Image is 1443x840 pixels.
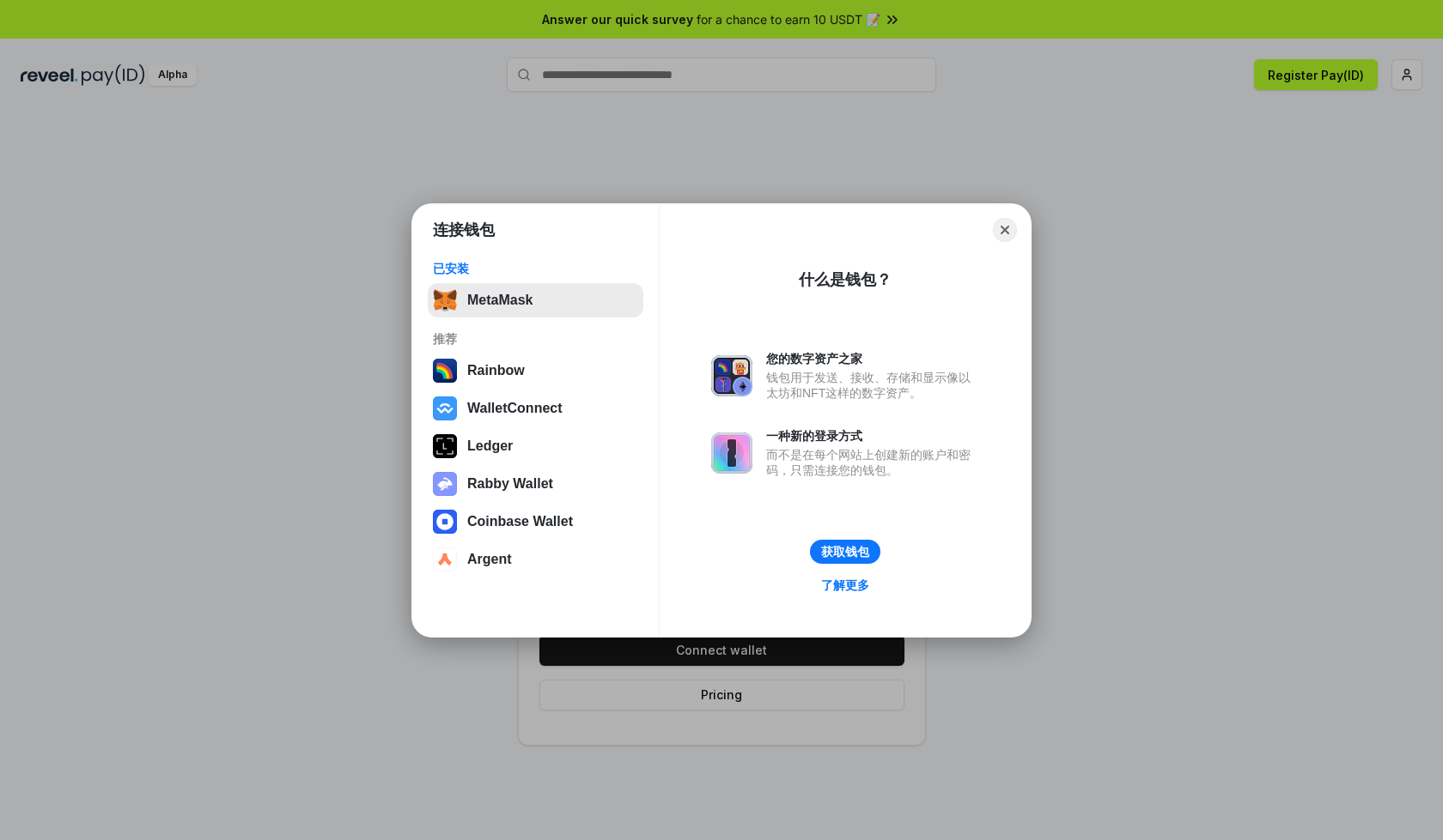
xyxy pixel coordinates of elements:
[433,434,457,458] img: svg+xml,%3Csvg%20xmlns%3D%22http%3A%2F%2Fwww.w3.org%2F2000%2Fsvg%22%20width%3D%2228%22%20height%3...
[433,288,457,312] img: svg+xml,%3Csvg%20fill%3D%22none%22%20height%3D%2233%22%20viewBox%3D%220%200%2035%2033%22%20width%...
[766,370,979,401] div: 钱包用于发送、接收、存储和显示像以太坊和NFT这样的数字资产。
[467,552,512,567] div: Argent
[821,577,869,593] div: 了解更多
[711,355,752,396] img: svg+xml,%3Csvg%20xmlns%3D%22http%3A%2F%2Fwww.w3.org%2F2000%2Fsvg%22%20fill%3D%22none%22%20viewBox...
[711,432,752,474] img: svg+xml,%3Csvg%20xmlns%3D%22http%3A%2F%2Fwww.w3.org%2F2000%2Fsvg%22%20fill%3D%22none%22%20viewBox...
[428,391,643,426] button: WalletConnect
[428,354,643,388] button: Rainbow
[821,544,869,559] div: 获取钱包
[467,476,553,492] div: Rabby Wallet
[467,401,563,416] div: WalletConnect
[467,293,533,308] div: MetaMask
[428,467,643,501] button: Rabby Wallet
[811,574,880,596] a: 了解更多
[433,547,457,571] img: svg+xml,%3Csvg%20width%3D%2228%22%20height%3D%2228%22%20viewBox%3D%220%200%2028%2028%22%20fill%3D...
[433,472,457,496] img: svg+xml,%3Csvg%20xmlns%3D%22http%3A%2F%2Fwww.w3.org%2F2000%2Fsvg%22%20fill%3D%22none%22%20viewBox...
[433,510,457,534] img: svg+xml,%3Csvg%20width%3D%2228%22%20height%3D%2228%22%20viewBox%3D%220%200%2028%2028%22%20fill%3D...
[433,261,638,276] div: 已安装
[433,359,457,383] img: svg+xml,%3Csvg%20width%3D%22120%22%20height%3D%22120%22%20viewBox%3D%220%200%20120%20120%22%20fil...
[428,505,643,539] button: Coinbase Wallet
[467,514,573,529] div: Coinbase Wallet
[428,429,643,463] button: Ledger
[810,540,880,564] button: 获取钱包
[993,218,1017,242] button: Close
[766,428,979,444] div: 一种新的登录方式
[766,351,979,366] div: 您的数字资产之家
[433,331,638,347] div: 推荐
[428,542,643,577] button: Argent
[467,438,513,454] div: Ledger
[433,396,457,420] img: svg+xml,%3Csvg%20width%3D%2228%22%20height%3D%2228%22%20viewBox%3D%220%200%2028%2028%22%20fill%3D...
[433,220,495,240] h1: 连接钱包
[766,447,979,478] div: 而不是在每个网站上创建新的账户和密码，只需连接您的钱包。
[428,283,643,317] button: MetaMask
[799,269,892,290] div: 什么是钱包？
[467,363,525,378] div: Rainbow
